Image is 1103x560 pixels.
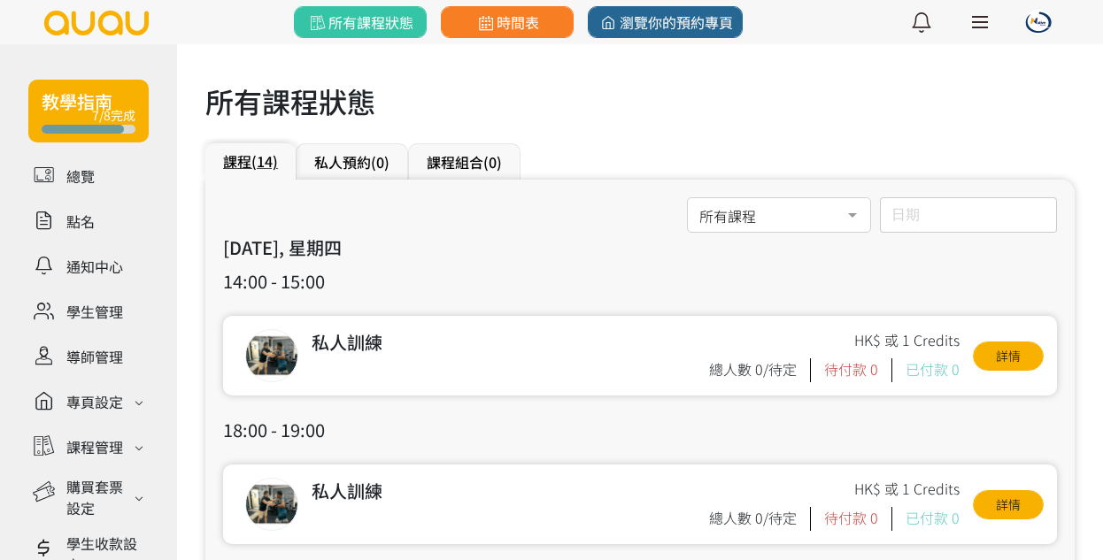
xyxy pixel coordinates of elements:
div: 購買套票設定 [66,476,129,518]
span: 時間表 [474,12,539,33]
div: 總人數 0/待定 [709,358,811,382]
div: 待付款 0 [824,358,892,382]
h3: [DATE], 星期四 [223,234,1057,261]
h1: 所有課程狀態 [205,80,1075,122]
span: 所有課程 [699,203,859,225]
span: (0) [371,151,390,173]
h3: 14:00 - 15:00 [223,268,1057,295]
input: 日期 [880,197,1057,233]
div: 待付款 0 [824,507,892,531]
div: 專頁設定 [66,391,123,412]
span: 瀏覽你的預約專頁 [598,12,733,33]
a: 私人預約(0) [314,151,390,173]
div: 私人訓練 [312,478,705,507]
div: 課程管理 [66,436,123,457]
div: 總人數 0/待定 [709,507,811,531]
span: 所有課程狀態 [306,12,413,33]
div: HK$ 或 1 Credits [854,478,960,507]
a: 詳情 [973,341,1044,371]
a: 所有課程狀態 [294,6,427,38]
a: 詳情 [973,490,1044,519]
a: 時間表 [441,6,574,38]
span: (14) [251,150,278,172]
span: (0) [483,151,502,173]
a: 課程組合(0) [427,151,502,173]
a: 瀏覽你的預約專頁 [588,6,743,38]
div: 已付款 0 [906,507,960,531]
h3: 18:00 - 19:00 [223,417,1057,443]
a: 課程(14) [223,150,278,172]
div: 私人訓練 [312,329,705,358]
img: logo.svg [42,11,150,35]
div: 已付款 0 [906,358,960,382]
div: HK$ 或 1 Credits [854,329,960,358]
